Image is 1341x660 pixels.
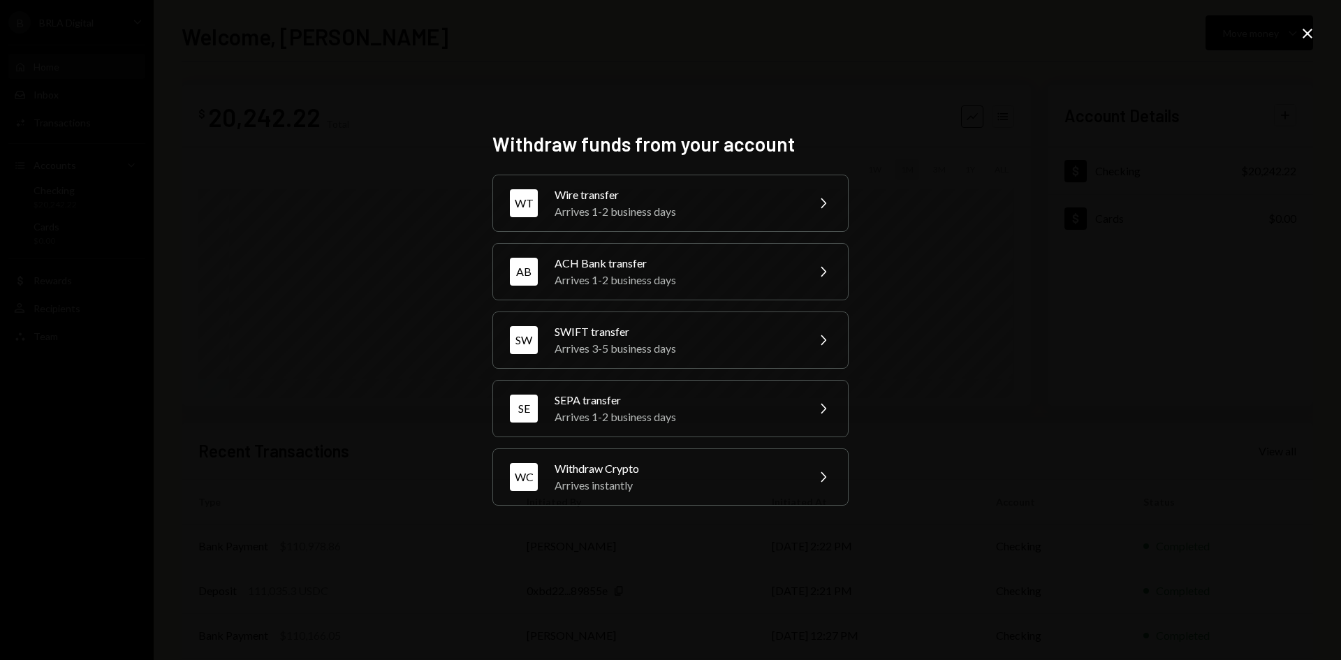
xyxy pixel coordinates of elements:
[510,258,538,286] div: AB
[555,203,798,220] div: Arrives 1-2 business days
[555,460,798,477] div: Withdraw Crypto
[555,392,798,409] div: SEPA transfer
[555,272,798,288] div: Arrives 1-2 business days
[555,255,798,272] div: ACH Bank transfer
[510,189,538,217] div: WT
[492,448,849,506] button: WCWithdraw CryptoArrives instantly
[555,409,798,425] div: Arrives 1-2 business days
[555,477,798,494] div: Arrives instantly
[555,186,798,203] div: Wire transfer
[492,131,849,158] h2: Withdraw funds from your account
[492,380,849,437] button: SESEPA transferArrives 1-2 business days
[492,243,849,300] button: ABACH Bank transferArrives 1-2 business days
[510,395,538,423] div: SE
[510,326,538,354] div: SW
[555,340,798,357] div: Arrives 3-5 business days
[492,175,849,232] button: WTWire transferArrives 1-2 business days
[555,323,798,340] div: SWIFT transfer
[510,463,538,491] div: WC
[492,311,849,369] button: SWSWIFT transferArrives 3-5 business days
